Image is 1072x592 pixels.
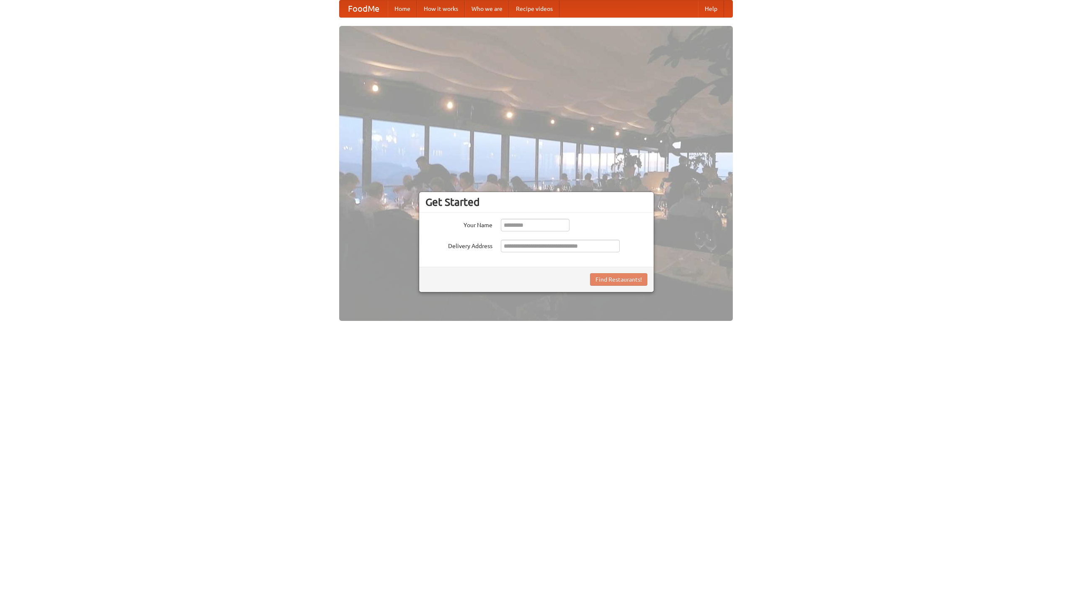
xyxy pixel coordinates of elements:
a: Help [698,0,724,17]
a: Who we are [465,0,509,17]
a: Home [388,0,417,17]
button: Find Restaurants! [590,273,647,286]
h3: Get Started [425,196,647,208]
a: FoodMe [340,0,388,17]
a: How it works [417,0,465,17]
a: Recipe videos [509,0,559,17]
label: Delivery Address [425,240,492,250]
label: Your Name [425,219,492,229]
